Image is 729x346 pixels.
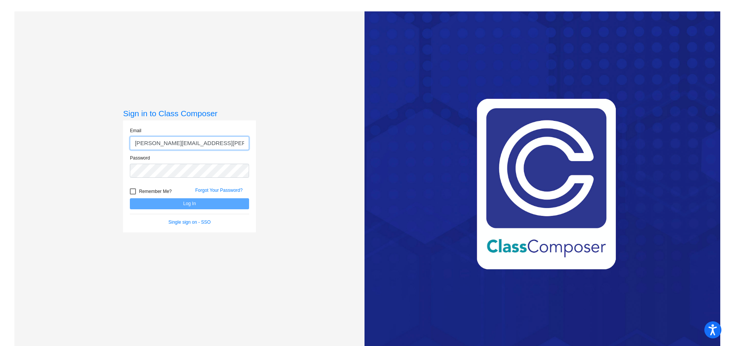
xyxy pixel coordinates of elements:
[130,198,249,209] button: Log In
[195,188,243,193] a: Forgot Your Password?
[169,220,211,225] a: Single sign on - SSO
[130,127,141,134] label: Email
[123,109,256,118] h3: Sign in to Class Composer
[139,187,172,196] span: Remember Me?
[130,155,150,161] label: Password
